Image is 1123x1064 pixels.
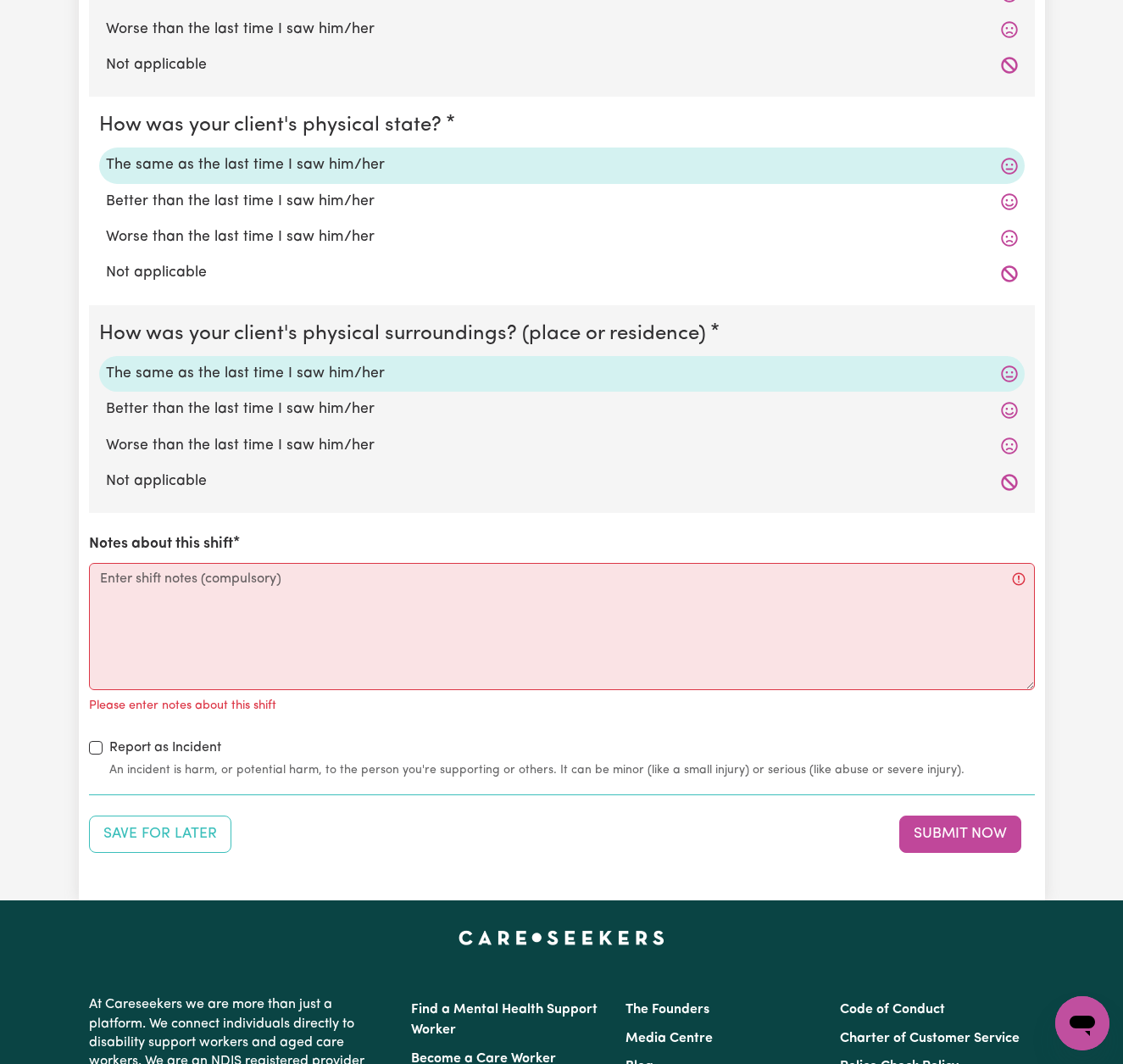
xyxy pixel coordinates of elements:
label: Not applicable [106,54,1018,76]
label: The same as the last time I saw him/her [106,154,1018,176]
label: The same as the last time I saw him/her [106,363,1018,385]
a: The Founders [625,1003,709,1017]
label: Worse than the last time I saw him/her [106,19,1018,41]
a: Careseekers home page [459,931,664,944]
iframe: Button to launch messaging window [1055,996,1109,1050]
legend: How was your client's physical state? [99,110,448,141]
legend: How was your client's physical surroundings? (place or residence) [99,319,713,349]
label: Better than the last time I saw him/her [106,191,1018,213]
a: Media Centre [625,1032,713,1045]
label: Worse than the last time I saw him/her [106,435,1018,457]
button: Submit your job report [899,816,1021,853]
label: Not applicable [106,262,1018,284]
label: Worse than the last time I saw him/her [106,226,1018,248]
a: Code of Conduct [840,1003,945,1017]
label: Not applicable [106,471,1018,493]
button: Save your job report [89,816,231,853]
label: Notes about this shift [89,533,233,555]
a: Find a Mental Health Support Worker [411,1003,598,1037]
small: An incident is harm, or potential harm, to the person you're supporting or others. It can be mino... [109,761,1035,779]
a: Charter of Customer Service [840,1032,1020,1045]
label: Better than the last time I saw him/her [106,398,1018,421]
label: Report as Incident [109,738,221,758]
p: Please enter notes about this shift [89,697,276,716]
